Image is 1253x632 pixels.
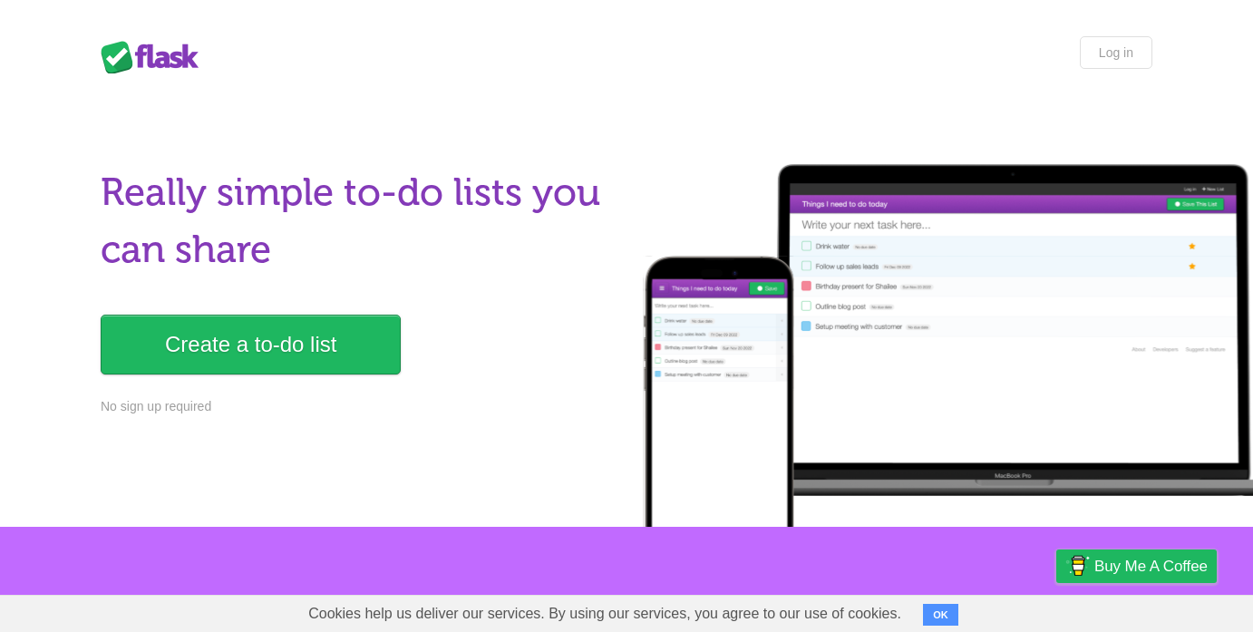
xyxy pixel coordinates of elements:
[1080,36,1152,69] a: Log in
[290,596,919,632] span: Cookies help us deliver our services. By using our services, you agree to our use of cookies.
[101,164,616,278] h1: Really simple to-do lists you can share
[923,604,958,626] button: OK
[101,397,616,416] p: No sign up required
[1094,550,1208,582] span: Buy me a coffee
[1056,549,1217,583] a: Buy me a coffee
[1065,550,1090,581] img: Buy me a coffee
[101,41,209,73] div: Flask Lists
[101,315,401,374] a: Create a to-do list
